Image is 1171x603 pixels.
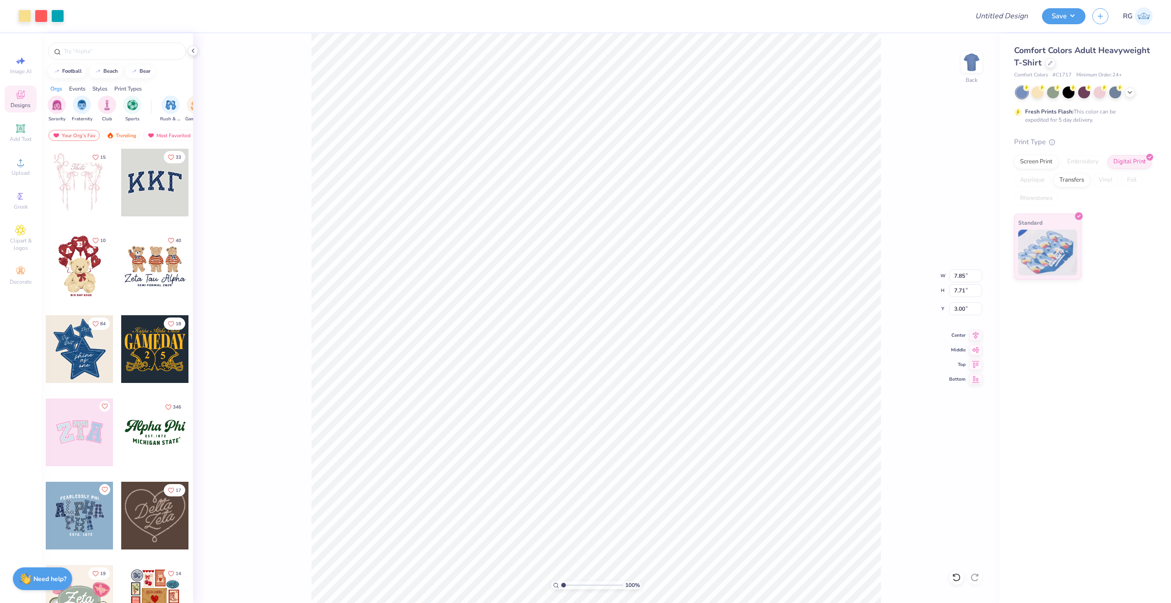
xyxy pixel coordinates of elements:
[966,76,978,84] div: Back
[1123,11,1133,22] span: RG
[107,132,114,139] img: trending.gif
[164,484,185,496] button: Like
[53,69,60,74] img: trend_line.gif
[1093,173,1118,187] div: Vinyl
[1076,71,1122,79] span: Minimum Order: 24 +
[14,203,28,210] span: Greek
[949,332,966,339] span: Center
[62,69,82,74] div: football
[98,96,116,123] div: filter for Club
[98,96,116,123] button: filter button
[94,69,102,74] img: trend_line.gif
[103,69,118,74] div: beach
[176,322,181,326] span: 18
[50,85,62,93] div: Orgs
[161,401,185,413] button: Like
[949,376,966,382] span: Bottom
[1014,192,1058,205] div: Rhinestones
[160,96,181,123] div: filter for Rush & Bid
[89,65,122,78] button: beach
[102,116,112,123] span: Club
[11,102,31,109] span: Designs
[114,85,142,93] div: Print Types
[130,69,138,74] img: trend_line.gif
[100,322,106,326] span: 84
[1107,155,1152,169] div: Digital Print
[143,130,195,141] div: Most Favorited
[123,96,141,123] div: filter for Sports
[962,53,981,71] img: Back
[1014,137,1153,147] div: Print Type
[72,96,92,123] button: filter button
[72,96,92,123] div: filter for Fraternity
[53,132,60,139] img: most_fav.gif
[88,151,110,163] button: Like
[625,581,640,589] span: 100 %
[125,116,140,123] span: Sports
[191,100,201,110] img: Game Day Image
[100,238,106,243] span: 10
[100,155,106,160] span: 15
[160,96,181,123] button: filter button
[5,237,37,252] span: Clipart & logos
[185,116,206,123] span: Game Day
[102,130,140,141] div: Trending
[1042,8,1085,24] button: Save
[1014,45,1150,68] span: Comfort Colors Adult Heavyweight T-Shirt
[11,169,30,177] span: Upload
[1025,108,1074,115] strong: Fresh Prints Flash:
[176,238,181,243] span: 40
[1053,71,1072,79] span: # C1717
[48,116,65,123] span: Sorority
[164,234,185,247] button: Like
[48,96,66,123] div: filter for Sorority
[949,347,966,353] span: Middle
[185,96,206,123] button: filter button
[1018,218,1042,227] span: Standard
[140,69,150,74] div: bear
[99,484,110,495] button: Like
[33,575,66,583] strong: Need help?
[1014,71,1048,79] span: Comfort Colors
[176,571,181,576] span: 14
[10,278,32,285] span: Decorate
[949,361,966,368] span: Top
[10,135,32,143] span: Add Text
[48,65,86,78] button: football
[88,318,110,330] button: Like
[185,96,206,123] div: filter for Game Day
[176,488,181,493] span: 17
[10,68,32,75] span: Image AI
[88,567,110,580] button: Like
[1053,173,1090,187] div: Transfers
[100,571,106,576] span: 19
[164,318,185,330] button: Like
[1121,173,1143,187] div: Foil
[48,130,100,141] div: Your Org's Fav
[160,116,181,123] span: Rush & Bid
[92,85,107,93] div: Styles
[1123,7,1153,25] a: RG
[125,65,155,78] button: bear
[1135,7,1153,25] img: Riccelo Guidorizzi
[72,116,92,123] span: Fraternity
[63,47,180,56] input: Try "Alpha"
[77,100,87,110] img: Fraternity Image
[1014,155,1058,169] div: Screen Print
[164,567,185,580] button: Like
[69,85,86,93] div: Events
[968,7,1035,25] input: Untitled Design
[166,100,176,110] img: Rush & Bid Image
[102,100,112,110] img: Club Image
[176,155,181,160] span: 33
[173,405,181,409] span: 346
[1018,230,1077,275] img: Standard
[1025,108,1138,124] div: This color can be expedited for 5 day delivery.
[99,401,110,412] button: Like
[88,234,110,247] button: Like
[48,96,66,123] button: filter button
[52,100,62,110] img: Sorority Image
[1061,155,1105,169] div: Embroidery
[127,100,138,110] img: Sports Image
[164,151,185,163] button: Like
